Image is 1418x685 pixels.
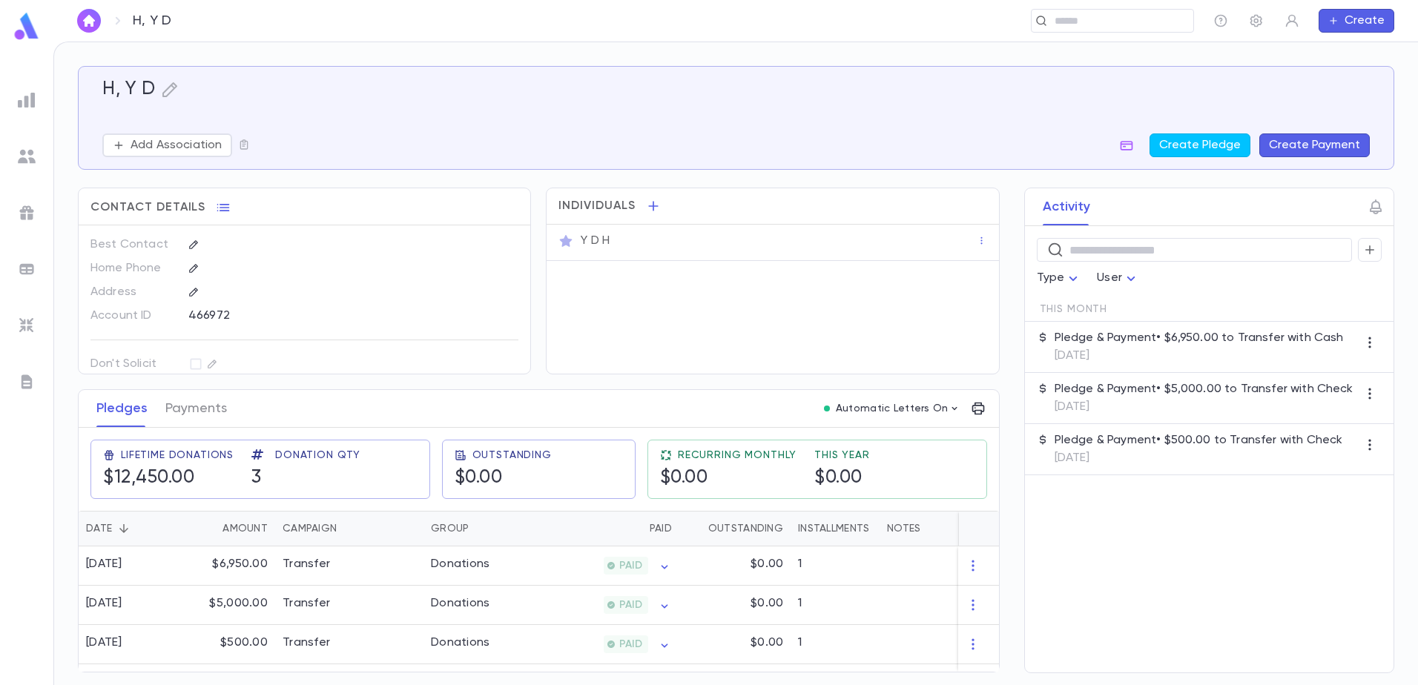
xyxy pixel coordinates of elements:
[660,467,708,489] h5: $0.00
[1150,133,1250,157] button: Create Pledge
[18,373,36,391] img: letters_grey.7941b92b52307dd3b8a917253454ce1c.svg
[283,557,330,572] div: Transfer
[751,557,783,572] p: $0.00
[80,15,98,27] img: home_white.a664292cf8c1dea59945f0da9f25487c.svg
[1055,348,1344,363] p: [DATE]
[90,280,176,304] p: Address
[79,511,179,546] div: Date
[102,79,155,101] h5: H, Y D
[251,467,262,489] h5: 3
[650,511,672,546] div: Paid
[880,511,1065,546] div: Notes
[558,199,636,214] span: Individuals
[179,625,275,664] div: $500.00
[112,517,136,540] button: Sort
[1097,272,1122,284] span: User
[431,596,490,611] div: Donations
[1055,400,1353,414] p: [DATE]
[679,511,791,546] div: Outstanding
[431,511,469,546] div: Group
[814,449,870,461] span: This Year
[179,511,275,546] div: Amount
[103,467,194,489] h5: $12,450.00
[90,352,176,376] p: Don't Solicit
[188,304,446,326] div: 466972
[887,511,920,546] div: Notes
[1043,188,1090,225] button: Activity
[1055,331,1344,345] p: Pledge & Payment • $6,950.00 to Transfer with Cash
[431,557,490,572] div: Donations
[133,13,171,29] p: H, Y D
[1055,382,1353,397] p: Pledge & Payment • $5,000.00 to Transfer with Check
[90,233,176,257] p: Best Contact
[1097,264,1140,293] div: User
[1037,264,1083,293] div: Type
[1259,133,1370,157] button: Create Payment
[431,635,490,650] div: Donations
[96,390,148,427] button: Pledges
[179,546,275,586] div: $6,950.00
[283,596,330,611] div: Transfer
[613,560,648,572] span: PAID
[18,260,36,278] img: batches_grey.339ca447c9d9533ef1741baa751efc33.svg
[102,133,232,157] button: Add Association
[613,599,648,611] span: PAID
[86,557,122,572] div: [DATE]
[131,138,222,153] p: Add Association
[222,511,268,546] div: Amount
[18,317,36,334] img: imports_grey.530a8a0e642e233f2baf0ef88e8c9fcb.svg
[678,449,797,461] span: Recurring Monthly
[818,398,966,419] button: Automatic Letters On
[90,304,176,328] p: Account ID
[275,511,423,546] div: Campaign
[798,511,869,546] div: Installments
[455,467,503,489] h5: $0.00
[1319,9,1394,33] button: Create
[86,596,122,611] div: [DATE]
[535,511,679,546] div: Paid
[791,546,880,586] div: 1
[1037,272,1065,284] span: Type
[18,204,36,222] img: campaigns_grey.99e729a5f7ee94e3726e6486bddda8f1.svg
[90,257,176,280] p: Home Phone
[708,511,783,546] div: Outstanding
[1055,433,1343,448] p: Pledge & Payment • $500.00 to Transfer with Check
[283,511,337,546] div: Campaign
[1055,451,1343,466] p: [DATE]
[814,467,863,489] h5: $0.00
[86,511,112,546] div: Date
[791,586,880,625] div: 1
[423,511,535,546] div: Group
[165,390,227,427] button: Payments
[86,635,122,650] div: [DATE]
[12,12,42,41] img: logo
[18,91,36,109] img: reports_grey.c525e4749d1bce6a11f5fe2a8de1b229.svg
[121,449,234,461] span: Lifetime Donations
[751,596,783,611] p: $0.00
[791,625,880,664] div: 1
[179,586,275,625] div: $5,000.00
[18,148,36,165] img: students_grey.60c7aba0da46da39d6d829b817ac14fc.svg
[275,449,360,461] span: Donation Qty
[472,449,552,461] span: Outstanding
[613,638,648,650] span: PAID
[283,635,330,650] div: Transfer
[836,403,949,414] p: Automatic Letters On
[90,200,205,215] span: Contact Details
[581,234,610,248] p: Y D H
[1040,303,1107,315] span: This Month
[791,511,880,546] div: Installments
[751,635,783,650] p: $0.00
